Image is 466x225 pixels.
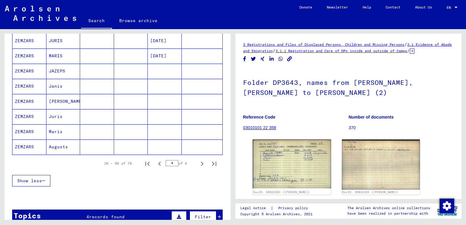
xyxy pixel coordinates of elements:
[17,178,42,183] span: Show less
[342,190,399,194] a: DocID: 69022304 ([PERSON_NAME])
[278,55,284,63] button: Share on WhatsApp
[46,49,80,63] mat-cell: MARIS
[240,205,271,211] a: Legal notice
[243,125,276,130] a: 03010101 22 358
[12,175,50,186] button: Show less
[243,115,275,119] b: Reference Code
[404,42,407,47] span: /
[12,139,46,154] mat-cell: ZEMZARS
[89,214,125,220] span: records found
[46,79,80,94] mat-cell: Janis
[253,190,310,194] a: DocID: 69022304 ([PERSON_NAME])
[154,157,166,170] button: Previous page
[273,48,275,53] span: /
[148,49,182,63] mat-cell: [DATE]
[12,49,46,63] mat-cell: ZEMZARS
[12,109,46,124] mat-cell: ZEMZARS
[86,214,89,220] span: 4
[81,13,112,29] a: Search
[46,94,80,109] mat-cell: [PERSON_NAME]
[46,109,80,124] mat-cell: Juris
[275,49,407,53] a: 3.1.1 Registration and Care of DPs inside and outside of Camps
[46,139,80,154] mat-cell: Augusts
[342,139,420,190] img: 002.jpg
[196,157,208,170] button: Next page
[12,94,46,109] mat-cell: ZEMZARS
[166,160,196,166] div: of 4
[46,64,80,79] mat-cell: JAZEPS
[240,205,315,211] div: |
[12,79,46,94] mat-cell: ZEMZARS
[148,33,182,48] mat-cell: [DATE]
[240,211,315,217] p: Copyright © Arolsen Archives, 2021
[12,64,46,79] mat-cell: ZEMZARS
[250,55,257,63] button: Share on Twitter
[259,55,266,63] button: Share on Xing
[46,33,80,48] mat-cell: JURIS
[46,124,80,139] mat-cell: Maris
[447,5,451,10] mat-select-trigger: EN
[273,205,315,211] a: Privacy policy
[14,210,41,221] div: Topics
[243,42,404,47] a: 3 Registrations and Files of Displaced Persons, Children and Missing Persons
[286,55,293,63] button: Copy link
[440,199,454,213] img: Zustimmung ändern
[208,157,220,170] button: Last page
[241,55,248,63] button: Share on Facebook
[268,55,275,63] button: Share on LinkedIn
[104,161,132,166] div: 26 – 50 of 76
[349,125,454,131] p: 370
[349,115,394,119] b: Number of documents
[141,157,154,170] button: First page
[5,6,76,21] img: Arolsen_neg.svg
[12,124,46,139] mat-cell: ZEMZARS
[190,211,216,223] button: Filter
[253,139,331,188] img: 001.jpg
[347,205,430,211] p: The Arolsen Archives online collections
[243,69,454,105] h1: Folder DP3643, names from [PERSON_NAME], [PERSON_NAME] to [PERSON_NAME] (2)
[12,33,46,48] mat-cell: ZEMZARS
[347,211,430,216] p: have been realized in partnership with
[407,48,410,53] span: /
[436,203,459,218] img: yv_logo.png
[112,13,165,28] a: Browse archive
[195,214,211,220] span: Filter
